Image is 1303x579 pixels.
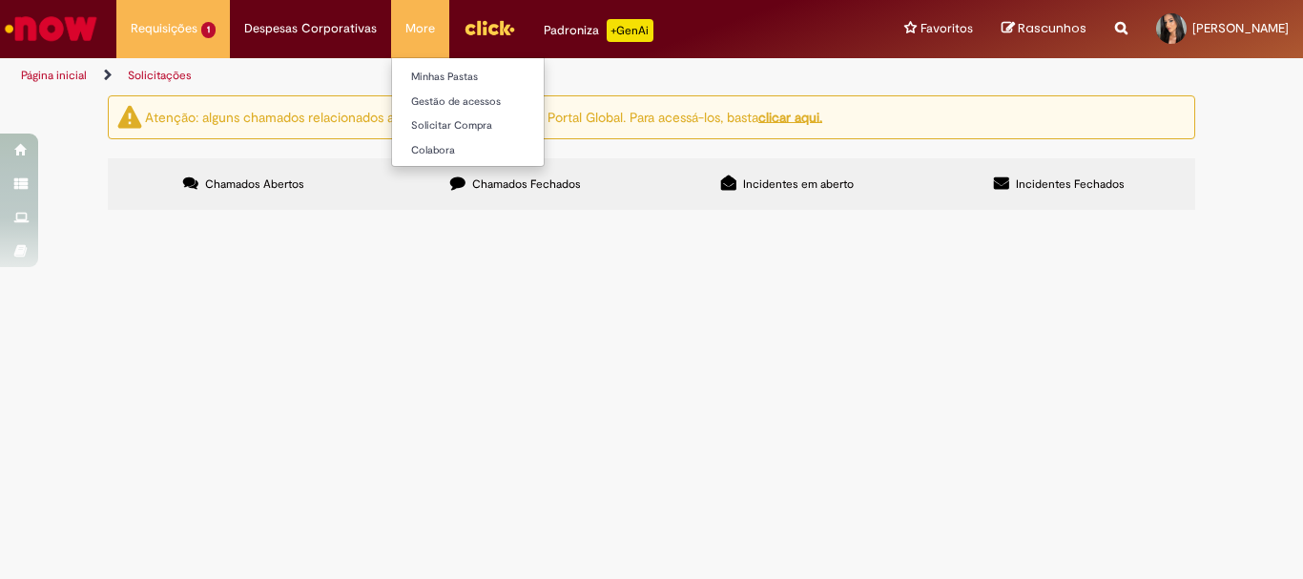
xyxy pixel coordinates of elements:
[1002,20,1086,38] a: Rascunhos
[743,176,854,192] span: Incidentes em aberto
[201,22,216,38] span: 1
[205,176,304,192] span: Chamados Abertos
[1018,19,1086,37] span: Rascunhos
[391,57,545,167] ul: More
[1016,176,1125,192] span: Incidentes Fechados
[405,19,435,38] span: More
[758,108,822,125] a: clicar aqui.
[131,19,197,38] span: Requisições
[392,67,602,88] a: Minhas Pastas
[392,140,602,161] a: Colabora
[14,58,855,93] ul: Trilhas de página
[1192,20,1289,36] span: [PERSON_NAME]
[2,10,100,48] img: ServiceNow
[472,176,581,192] span: Chamados Fechados
[244,19,377,38] span: Despesas Corporativas
[464,13,515,42] img: click_logo_yellow_360x200.png
[392,115,602,136] a: Solicitar Compra
[128,68,192,83] a: Solicitações
[920,19,973,38] span: Favoritos
[607,19,653,42] p: +GenAi
[392,92,602,113] a: Gestão de acessos
[21,68,87,83] a: Página inicial
[544,19,653,42] div: Padroniza
[145,108,822,125] ng-bind-html: Atenção: alguns chamados relacionados a T.I foram migrados para o Portal Global. Para acessá-los,...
